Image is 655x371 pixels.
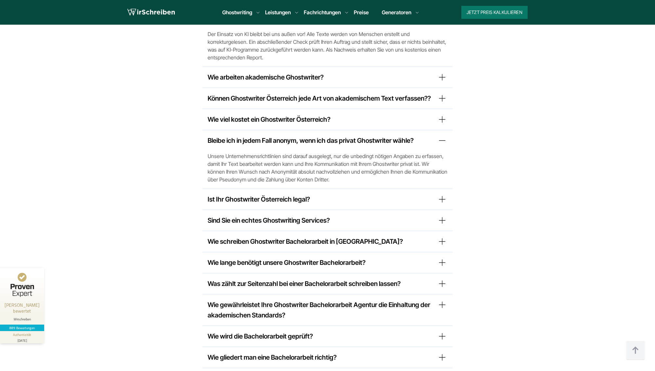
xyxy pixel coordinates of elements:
[127,7,175,17] img: logo wirschreiben
[3,337,42,342] div: [DATE]
[208,352,447,363] summary: Wie gliedert man eine Bachelorarbeit richtig?
[461,6,528,19] button: Jetzt Preis kalkulieren
[3,317,42,321] div: Wirschreiben
[208,194,447,204] summary: Ist Ihr Ghostwriter Österreich legal?
[208,236,447,247] summary: Wie schreiben Ghostwriter Bachelorarbeit in [GEOGRAPHIC_DATA]?
[222,8,252,16] a: Ghostwriting
[208,331,447,341] summary: Wie wird die Bachelorarbeit geprüft?
[354,9,369,16] a: Preise
[208,215,447,226] summary: Sind Sie ein echtes Ghostwriting Services?
[208,135,447,146] summary: Bleibe ich in jedem Fall anonym, wenn ich das privat Ghostwriter wähle?
[626,341,645,360] img: button top
[208,93,447,104] summary: Können Ghostwriter Österreich jede Art von akademischem Text verfassen??
[208,278,447,289] summary: Was zählt zur Seitenzahl bei einer Bachelorarbeit schreiben lassen?
[304,8,341,16] a: Fachrichtungen
[208,30,447,61] span: Der Einsatz von KI bleibt bei uns außen vor! Alle Texte werden von Menschen erstellt und korrektu...
[382,8,411,16] a: Generatoren
[208,114,447,125] summary: Wie viel kostet ein Ghostwriter Österreich?
[208,152,447,183] span: Unsere Unternehmensrichtlinien sind darauf ausgelegt, nur die unbedingt nötigen Angaben zu erfass...
[208,257,447,268] summary: Wie lange benötigt unsere Ghostwriter Bachelorarbeit?
[208,300,447,320] summary: Wie gewährleistet Ihre Ghostwriter Bachelorarbeit Agentur die Einhaltung der akademischen Standards?
[13,332,32,337] div: Authentizität
[265,8,291,16] a: Leistungen
[208,72,447,82] summary: Wie arbeiten akademische Ghostwriter?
